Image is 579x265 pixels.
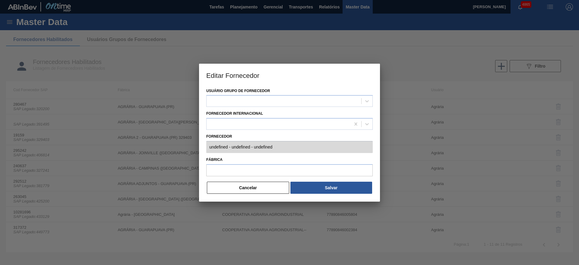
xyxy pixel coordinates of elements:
[207,182,289,194] button: Cancelar
[206,132,373,141] label: Fornecedor
[206,111,263,116] label: Fornecedor Internacional
[206,155,373,164] label: Fábrica
[206,89,270,93] label: Usuário Grupo de Fornecedor
[199,64,380,87] h3: Editar Fornecedor
[290,182,372,194] button: Salvar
